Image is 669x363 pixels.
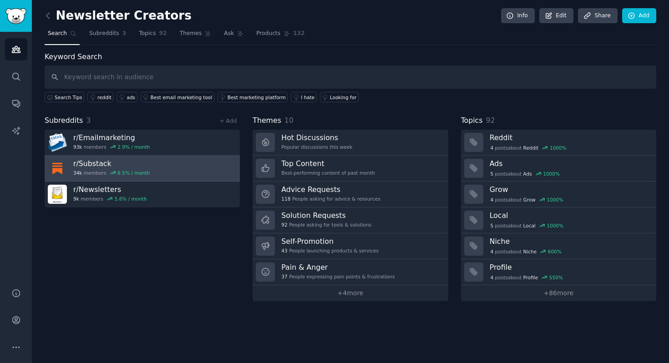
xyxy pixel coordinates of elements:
a: reddit [87,92,113,102]
a: I hate [291,92,317,102]
span: 92 [159,30,167,38]
span: 4 [490,197,493,203]
span: 92 [486,116,495,125]
span: 34k [73,170,82,176]
span: 5 [490,222,493,229]
div: I hate [301,94,314,101]
div: 5.6 % / month [115,196,147,202]
a: Grow4postsaboutGrow1000% [461,181,656,207]
span: 3 [86,116,91,125]
span: Profile [523,274,538,281]
a: Products132 [253,26,308,45]
img: Substack [48,159,67,178]
a: Solution Requests92People asking for tools & solutions [253,207,448,233]
a: + Add [219,118,237,124]
a: Share [578,8,617,24]
a: Best marketing platform [218,92,288,102]
div: Best email marketing tool [151,94,213,101]
div: People asking for tools & solutions [281,222,371,228]
label: Keyword Search [45,52,102,61]
h3: Profile [490,262,650,272]
a: Top ContentBest-performing content of past month [253,156,448,181]
span: Local [523,222,536,229]
a: Subreddits3 [86,26,129,45]
a: Ask [221,26,247,45]
a: Topics92 [136,26,170,45]
a: r/Emailmarketing93kmembers2.9% / month [45,130,240,156]
div: members [73,144,150,150]
h2: Newsletter Creators [45,9,192,23]
div: ads [127,94,135,101]
div: post s about [490,170,561,178]
div: Looking for [330,94,357,101]
div: People asking for advice & resources [281,196,380,202]
a: Profile4postsaboutProfile550% [461,259,656,285]
span: 92 [281,222,287,228]
div: 6.5 % / month [117,170,150,176]
span: 10 [284,116,294,125]
h3: r/ Newsletters [73,185,147,194]
div: 1000 % [547,222,563,229]
span: 9k [73,196,79,202]
span: Subreddits [45,115,83,126]
a: Niche4postsaboutNiche600% [461,233,656,259]
span: Grow [523,197,536,203]
input: Keyword search in audience [45,66,656,89]
div: post s about [490,196,564,204]
div: members [73,170,150,176]
span: Niche [523,248,537,255]
span: Topics [139,30,156,38]
a: Search [45,26,80,45]
h3: Advice Requests [281,185,380,194]
span: 43 [281,247,287,254]
h3: Top Content [281,159,375,168]
span: 37 [281,273,287,280]
a: +4more [253,285,448,301]
h3: r/ Substack [73,159,150,168]
span: Topics [461,115,483,126]
span: Subreddits [89,30,119,38]
a: Hot DiscussionsPopular discussions this week [253,130,448,156]
span: 118 [281,196,290,202]
h3: Pain & Anger [281,262,395,272]
a: Info [501,8,535,24]
span: Search Tips [55,94,82,101]
span: 3 [122,30,127,38]
div: post s about [490,273,564,282]
div: People expressing pain points & frustrations [281,273,395,280]
span: 5 [490,171,493,177]
div: 1000 % [547,197,563,203]
a: Self-Promotion43People launching products & services [253,233,448,259]
div: Popular discussions this week [281,144,352,150]
a: Looking for [320,92,359,102]
div: 1000 % [543,171,560,177]
div: 1000 % [550,145,567,151]
span: 132 [293,30,305,38]
a: r/Substack34kmembers6.5% / month [45,156,240,181]
h3: Grow [490,185,650,194]
span: 4 [490,248,493,255]
img: Emailmarketing [48,133,67,152]
span: Ask [224,30,234,38]
span: Themes [253,115,281,126]
a: Local5postsaboutLocal1000% [461,207,656,233]
div: post s about [490,222,564,230]
span: Products [256,30,280,38]
div: reddit [97,94,111,101]
div: 600 % [548,248,562,255]
span: 93k [73,144,82,150]
a: Pain & Anger37People expressing pain points & frustrations [253,259,448,285]
a: ads [117,92,137,102]
h3: r/ Emailmarketing [73,133,150,142]
a: Ads5postsaboutAds1000% [461,156,656,181]
a: Reddit4postsaboutReddit1000% [461,130,656,156]
button: Search Tips [45,92,84,102]
div: Best marketing platform [228,94,286,101]
div: post s about [490,144,568,152]
h3: Self-Promotion [281,237,379,246]
div: 2.9 % / month [117,144,150,150]
div: Best-performing content of past month [281,170,375,176]
span: Themes [180,30,202,38]
h3: Niche [490,237,650,246]
a: r/Newsletters9kmembers5.6% / month [45,181,240,207]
